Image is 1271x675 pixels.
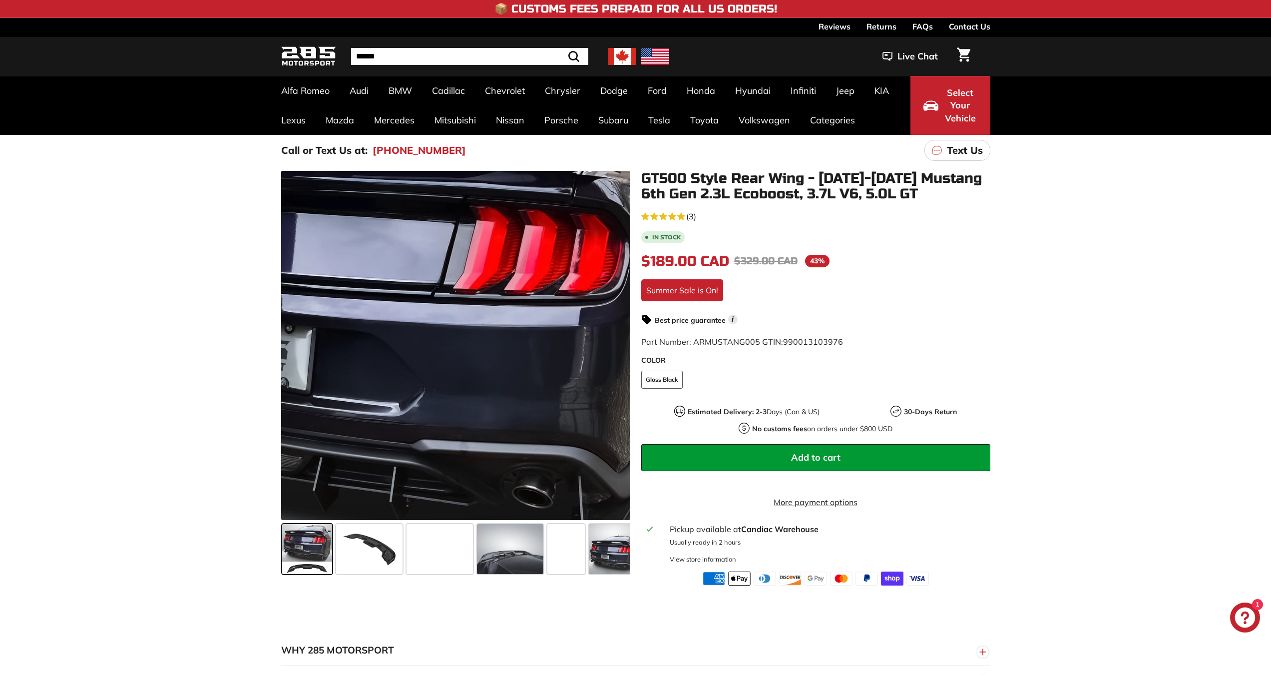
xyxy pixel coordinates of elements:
[688,407,767,416] strong: Estimated Delivery: 2-3
[781,76,826,105] a: Infiniti
[819,18,850,35] a: Reviews
[641,253,729,270] span: $189.00 CAD
[910,76,990,135] button: Select Your Vehicle
[866,18,896,35] a: Returns
[754,572,776,586] img: diners_club
[373,143,466,158] a: [PHONE_NUMBER]
[826,76,864,105] a: Jeep
[881,572,903,586] img: shopify_pay
[904,407,957,416] strong: 30-Days Return
[638,105,680,135] a: Tesla
[728,315,738,324] span: i
[725,76,781,105] a: Hyundai
[791,452,841,463] span: Add to cart
[897,50,938,63] span: Live Chat
[670,538,984,547] p: Usually ready in 2 hours
[641,444,990,471] button: Add to cart
[424,105,486,135] a: Mitsubishi
[670,555,736,564] div: View store information
[535,76,590,105] a: Chrysler
[947,143,983,158] p: Text Us
[752,424,807,433] strong: No customs fees
[641,279,723,301] div: Summer Sale is On!
[800,105,865,135] a: Categories
[729,105,800,135] a: Volkswagen
[340,76,379,105] a: Audi
[641,496,990,508] a: More payment options
[906,572,929,586] img: visa
[783,337,843,347] span: 990013103976
[949,18,990,35] a: Contact Us
[641,171,990,202] h1: GT500 Style Rear Wing - [DATE]-[DATE] Mustang 6th Gen 2.3L Ecoboost, 3.7L V6, 5.0L GT
[534,105,588,135] a: Porsche
[670,523,984,535] div: Pickup available at
[855,572,878,586] img: paypal
[655,316,726,325] strong: Best price guarantee
[943,86,977,125] span: Select Your Vehicle
[779,572,802,586] img: discover
[641,209,990,222] a: 5.0 rating (3 votes)
[912,18,933,35] a: FAQs
[688,407,820,417] p: Days (Can & US)
[864,76,899,105] a: KIA
[805,572,827,586] img: google_pay
[316,105,364,135] a: Mazda
[281,636,990,666] button: WHY 285 MOTORSPORT
[590,76,638,105] a: Dodge
[486,105,534,135] a: Nissan
[924,140,990,161] a: Text Us
[271,105,316,135] a: Lexus
[379,76,422,105] a: BMW
[703,572,725,586] img: american_express
[686,210,696,222] span: (3)
[951,39,976,73] a: Cart
[805,255,830,267] span: 43%
[641,337,843,347] span: Part Number: ARMUSTANG005 GTIN:
[641,355,990,366] label: COLOR
[652,234,681,240] b: In stock
[741,524,819,534] strong: Candiac Warehouse
[728,572,751,586] img: apple_pay
[734,255,798,267] span: $329.00 CAD
[281,143,368,158] p: Call or Text Us at:
[271,76,340,105] a: Alfa Romeo
[869,44,951,69] button: Live Chat
[281,45,336,68] img: Logo_285_Motorsport_areodynamics_components
[680,105,729,135] a: Toyota
[475,76,535,105] a: Chevrolet
[752,424,892,434] p: on orders under $800 USD
[1227,603,1263,635] inbox-online-store-chat: Shopify online store chat
[638,76,677,105] a: Ford
[588,105,638,135] a: Subaru
[677,76,725,105] a: Honda
[494,3,777,15] h4: 📦 Customs Fees Prepaid for All US Orders!
[830,572,852,586] img: master
[364,105,424,135] a: Mercedes
[422,76,475,105] a: Cadillac
[351,48,588,65] input: Search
